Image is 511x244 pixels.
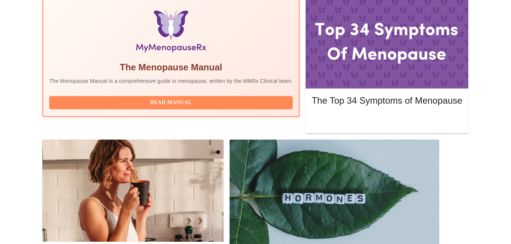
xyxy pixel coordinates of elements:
[49,99,295,105] a: Read Manual
[312,95,462,107] h5: The Top 34 Symptoms of Menopause
[57,98,285,107] span: Read Manual
[49,77,293,85] p: The Menopause Manual is a comprehensive guide to menopause, written by the MMRx Clinical team.
[49,96,293,109] button: Read Manual
[88,10,254,55] img: Menopause Manual
[49,61,293,73] h5: The Menopause Manual
[312,114,462,127] button: Read More
[312,117,464,123] a: Read More
[319,116,455,125] span: Read More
